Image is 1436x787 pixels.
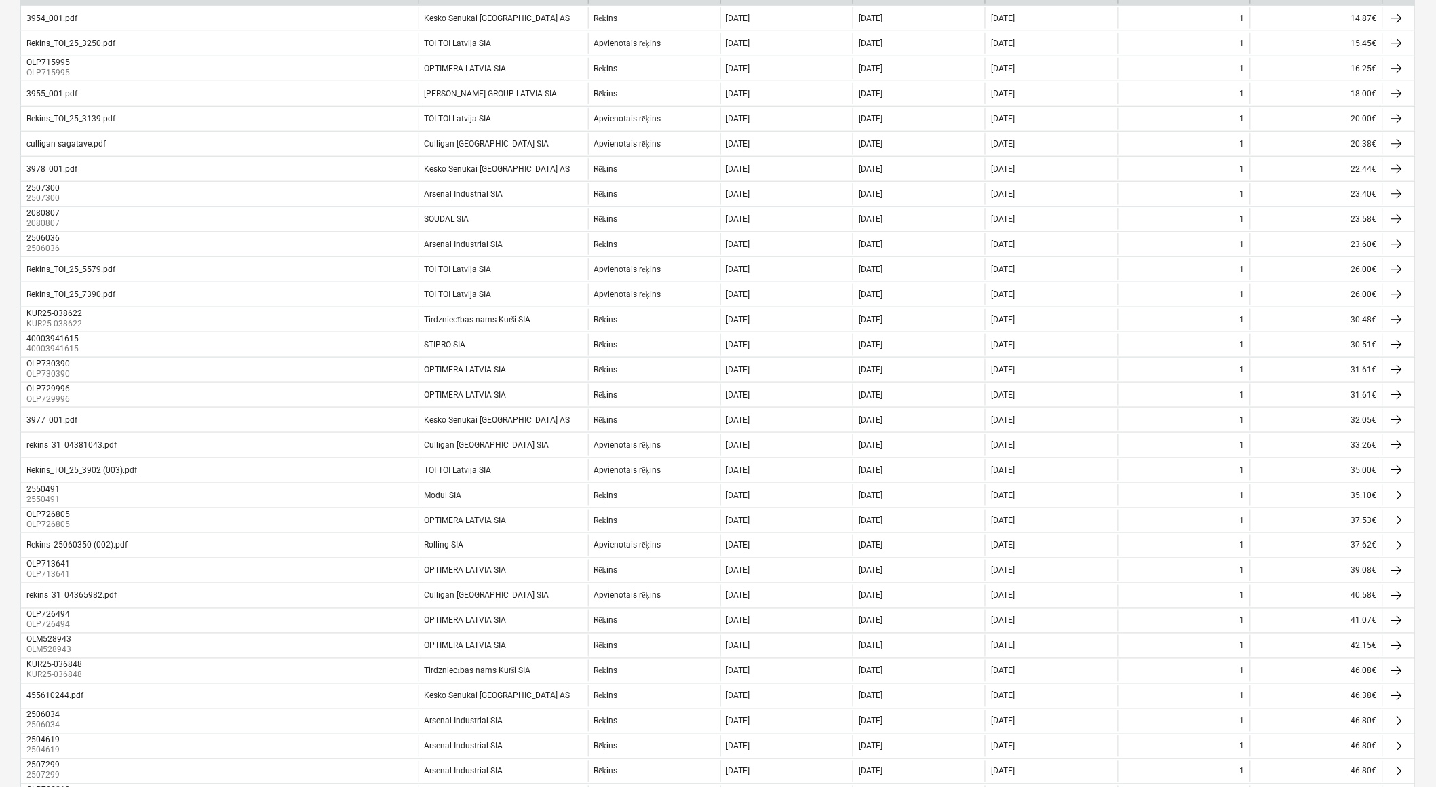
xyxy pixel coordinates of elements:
div: [DATE] [991,691,1015,701]
div: Arsenal Industrial SIA [425,742,503,751]
div: 46.38€ [1250,685,1382,707]
div: Modul SIA [425,491,462,500]
div: [DATE] [726,541,750,550]
div: 23.58€ [1250,208,1382,230]
div: [DATE] [991,415,1015,425]
div: KUR25-038622 [26,309,82,318]
div: 31.61€ [1250,384,1382,406]
div: 46.80€ [1250,710,1382,732]
div: [DATE] [726,742,750,751]
p: KUR25-038622 [26,318,85,330]
div: 42.15€ [1250,635,1382,657]
div: [DATE] [859,465,882,475]
div: [DATE] [859,239,882,249]
div: [DATE] [726,315,750,324]
div: 2507300 [26,183,60,193]
div: [DATE] [726,716,750,726]
div: 1 [1240,365,1245,375]
div: [DATE] [726,139,750,149]
div: [DATE] [859,139,882,149]
div: [DATE] [991,365,1015,375]
div: Rēķins [594,691,617,702]
div: TOI TOI Latvija SIA [425,265,492,274]
div: [DATE] [859,440,882,450]
div: [DATE] [726,265,750,274]
div: [DATE] [726,39,750,48]
div: 2506036 [26,233,60,243]
div: Rēķins [594,516,617,526]
div: OLP713641 [26,560,70,569]
div: [DATE] [726,616,750,626]
div: [DATE] [859,164,882,174]
div: Rēķins [594,214,617,225]
p: OLP713641 [26,569,73,581]
div: Kesko Senukai [GEOGRAPHIC_DATA] AS [425,164,570,174]
div: 2080807 [26,208,60,218]
div: 1 [1240,14,1245,23]
div: OPTIMERA LATVIA SIA [425,641,507,651]
div: OPTIMERA LATVIA SIA [425,390,507,400]
div: 2507299 [26,761,60,770]
div: Chat Widget [1368,722,1436,787]
div: SOUDAL SIA [425,214,469,224]
div: [DATE] [991,616,1015,626]
div: [DATE] [859,767,882,776]
div: Rēķins [594,415,617,425]
div: [DATE] [726,516,750,525]
div: OLP726494 [26,610,70,619]
div: [DATE] [991,742,1015,751]
div: Arsenal Industrial SIA [425,239,503,249]
div: 23.60€ [1250,233,1382,255]
div: [DATE] [859,114,882,123]
div: Rekins_25060350 (002).pdf [26,541,128,550]
p: OLM528943 [26,645,74,656]
div: 455610244.pdf [26,691,83,701]
div: [DATE] [726,641,750,651]
div: 46.80€ [1250,735,1382,757]
div: 1 [1240,239,1245,249]
div: [DATE] [991,290,1015,299]
div: [DATE] [991,14,1015,23]
div: Rēķins [594,742,617,752]
div: KUR25-036848 [26,660,82,670]
div: Apvienotais rēķins [594,265,661,275]
div: 40003941615 [26,334,79,343]
div: [DATE] [991,340,1015,349]
div: 1 [1240,415,1245,425]
div: Apvienotais rēķins [594,465,661,476]
div: [DATE] [859,691,882,701]
div: [DATE] [726,164,750,174]
div: [DATE] [859,14,882,23]
div: 15.45€ [1250,33,1382,54]
div: rekins_31_04365982.pdf [26,591,117,600]
div: [DATE] [859,315,882,324]
div: 46.08€ [1250,660,1382,682]
div: [DATE] [726,89,750,98]
div: [DATE] [726,189,750,199]
div: Rēķins [594,716,617,727]
div: 37.53€ [1250,510,1382,531]
div: [DATE] [859,365,882,375]
div: Apvienotais rēķins [594,591,661,601]
div: 3954_001.pdf [26,14,77,23]
div: [DATE] [859,89,882,98]
div: 23.40€ [1250,183,1382,205]
div: Arsenal Industrial SIA [425,189,503,199]
div: 1 [1240,767,1245,776]
div: [DATE] [726,767,750,776]
div: 3978_001.pdf [26,164,77,174]
div: Rolling SIA [425,541,464,550]
div: [DATE] [726,290,750,299]
div: [DATE] [726,390,750,400]
div: [DATE] [991,641,1015,651]
div: [DATE] [726,365,750,375]
div: Rekins_TOI_25_3139.pdf [26,114,115,123]
div: [DATE] [726,591,750,600]
div: 1 [1240,566,1245,575]
div: [DATE] [991,189,1015,199]
div: [DATE] [991,566,1015,575]
div: 35.00€ [1250,459,1382,481]
div: [DATE] [991,265,1015,274]
div: [DATE] [991,541,1015,550]
div: 1 [1240,641,1245,651]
